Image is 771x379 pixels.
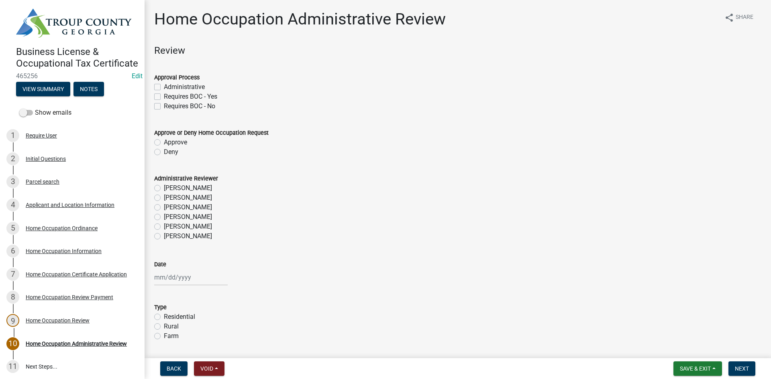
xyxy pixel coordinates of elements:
[154,269,228,286] input: mm/dd/yyyy
[164,101,215,111] label: Requires BOC - No
[673,361,722,376] button: Save & Exit
[154,45,761,57] h4: Review
[26,225,98,231] div: Home Occupation Ordinance
[19,108,71,118] label: Show emails
[160,361,188,376] button: Back
[6,245,19,257] div: 6
[164,138,187,147] label: Approve
[164,312,195,322] label: Residential
[6,175,19,188] div: 3
[164,322,179,331] label: Rural
[6,360,19,373] div: 11
[200,365,213,372] span: Void
[16,87,70,93] wm-modal-confirm: Summary
[728,361,755,376] button: Next
[6,291,19,304] div: 8
[164,82,205,92] label: Administrative
[735,365,749,372] span: Next
[154,10,446,29] h1: Home Occupation Administrative Review
[164,183,212,193] label: [PERSON_NAME]
[6,199,19,211] div: 4
[26,202,114,208] div: Applicant and Location Information
[26,156,66,162] div: Initial Questions
[164,212,212,222] label: [PERSON_NAME]
[154,176,218,182] label: Administrative Reviewer
[26,179,59,184] div: Parcel search
[164,203,212,212] label: [PERSON_NAME]
[26,294,113,300] div: Home Occupation Review Payment
[154,75,200,81] label: Approval Process
[16,72,128,80] span: 465256
[718,10,760,25] button: shareShare
[6,129,19,142] div: 1
[73,87,104,93] wm-modal-confirm: Notes
[73,82,104,96] button: Notes
[154,305,167,310] label: Type
[164,222,212,231] label: [PERSON_NAME]
[6,268,19,281] div: 7
[154,130,269,136] label: Approve or Deny Home Occupation Request
[26,248,102,254] div: Home Occupation Information
[680,365,711,372] span: Save & Exit
[132,72,143,80] wm-modal-confirm: Edit Application Number
[16,8,132,38] img: Troup County, Georgia
[26,318,90,323] div: Home Occupation Review
[167,365,181,372] span: Back
[16,82,70,96] button: View Summary
[26,133,57,138] div: Require User
[132,72,143,80] a: Edit
[26,272,127,277] div: Home Occupation Certificate Application
[164,193,212,203] label: [PERSON_NAME]
[26,341,127,347] div: Home Occupation Administrative Review
[164,231,212,241] label: [PERSON_NAME]
[724,13,734,22] i: share
[194,361,224,376] button: Void
[164,92,217,101] label: Requires BOC - Yes
[736,13,753,22] span: Share
[6,152,19,165] div: 2
[164,331,179,341] label: Farm
[154,262,166,268] label: Date
[16,46,138,69] h4: Business License & Occupational Tax Certificate
[164,147,178,157] label: Deny
[6,314,19,327] div: 9
[6,337,19,350] div: 10
[6,222,19,235] div: 5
